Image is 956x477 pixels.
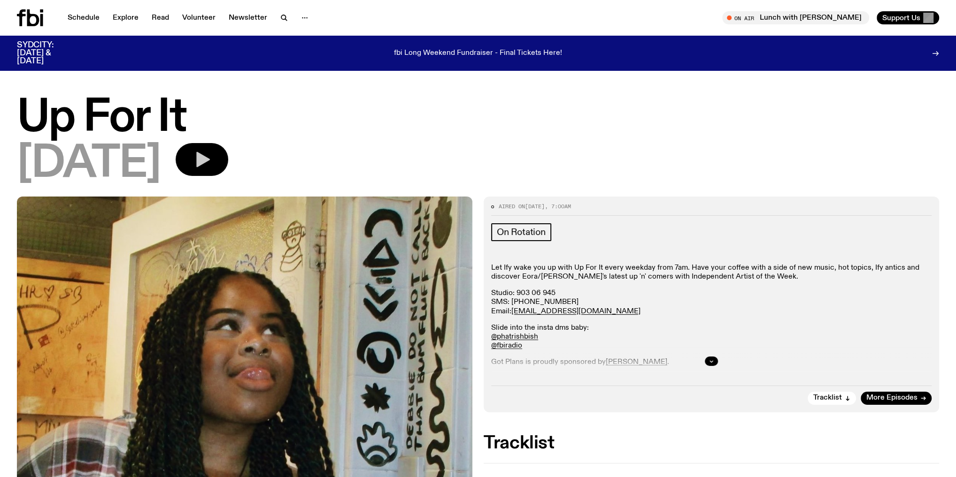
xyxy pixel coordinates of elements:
a: @phatrishbish [491,333,538,341]
h3: SYDCITY: [DATE] & [DATE] [17,41,77,65]
a: Volunteer [177,11,221,24]
a: More Episodes [861,392,932,405]
a: @fbiradio [491,342,522,349]
button: Tracklist [808,392,856,405]
span: [DATE] [525,203,545,210]
span: Support Us [882,14,920,22]
a: [EMAIL_ADDRESS][DOMAIN_NAME] [511,308,640,315]
a: Read [146,11,175,24]
a: Schedule [62,11,105,24]
span: , 7:00am [545,203,571,210]
span: [DATE] [17,143,161,185]
p: Slide into the insta dms baby: [491,324,932,351]
h2: Tracklist [484,435,939,452]
p: Let Ify wake you up with Up For It every weekday from 7am. Have your coffee with a side of new mu... [491,264,932,281]
a: On Rotation [491,223,551,241]
a: Explore [107,11,144,24]
button: On AirLunch with [PERSON_NAME] [722,11,869,24]
a: Newsletter [223,11,273,24]
p: fbi Long Weekend Fundraiser - Final Tickets Here! [394,49,562,58]
p: Studio: 903 06 945 SMS: [PHONE_NUMBER] Email: [491,289,932,316]
button: Support Us [877,11,939,24]
span: On Rotation [497,227,546,237]
h1: Up For It [17,97,939,139]
span: Aired on [499,203,525,210]
span: Tracklist [813,394,842,401]
span: More Episodes [866,394,917,401]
